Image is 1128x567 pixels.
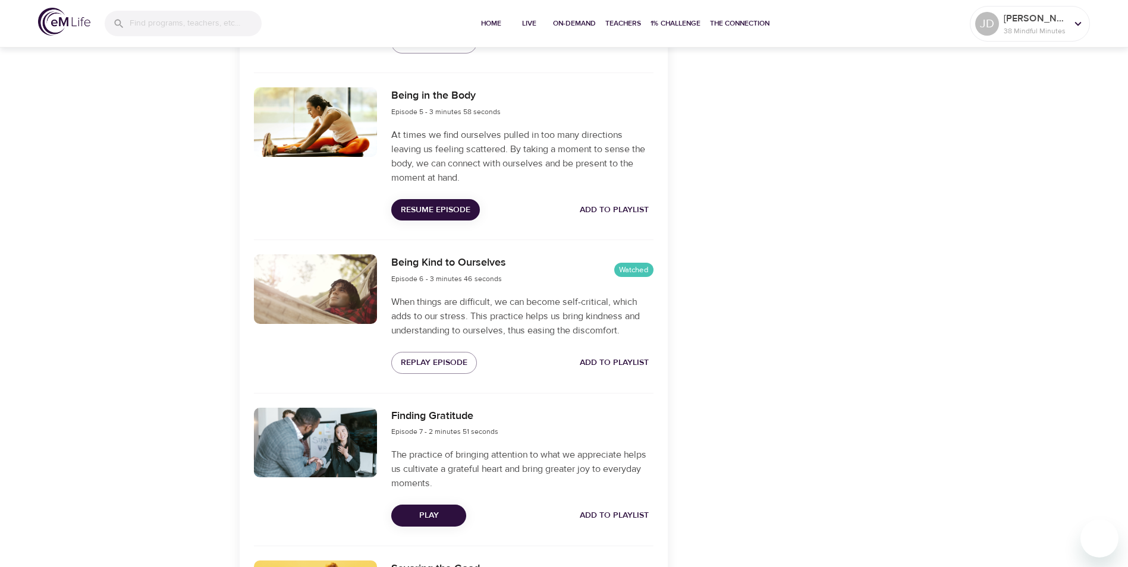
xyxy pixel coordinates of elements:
[391,295,653,338] p: When things are difficult, we can become self-critical, which adds to our stress. This practice h...
[391,128,653,185] p: At times we find ourselves pulled in too many directions leaving us feeling scattered. By taking ...
[575,352,653,374] button: Add to Playlist
[391,87,501,105] h6: Being in the Body
[401,355,467,370] span: Replay Episode
[391,199,480,221] button: Resume Episode
[401,203,470,218] span: Resume Episode
[1080,519,1118,557] iframe: Button to launch messaging window
[391,107,501,116] span: Episode 5 - 3 minutes 58 seconds
[130,11,262,36] input: Find programs, teachers, etc...
[38,8,90,36] img: logo
[575,505,653,527] button: Add to Playlist
[580,508,649,523] span: Add to Playlist
[401,508,457,523] span: Play
[605,17,641,30] span: Teachers
[651,17,700,30] span: 1% Challenge
[391,427,498,436] span: Episode 7 - 2 minutes 51 seconds
[1004,26,1067,36] p: 38 Mindful Minutes
[515,17,543,30] span: Live
[391,408,498,425] h6: Finding Gratitude
[391,352,477,374] button: Replay Episode
[391,505,466,527] button: Play
[710,17,769,30] span: The Connection
[580,355,649,370] span: Add to Playlist
[975,12,999,36] div: JD
[580,203,649,218] span: Add to Playlist
[391,254,506,272] h6: Being Kind to Ourselves
[1004,11,1067,26] p: [PERSON_NAME]
[575,199,653,221] button: Add to Playlist
[391,274,502,283] span: Episode 6 - 3 minutes 46 seconds
[477,17,505,30] span: Home
[391,448,653,490] p: The practice of bringing attention to what we appreciate helps us cultivate a grateful heart and ...
[614,264,653,276] span: Watched
[553,17,596,30] span: On-Demand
